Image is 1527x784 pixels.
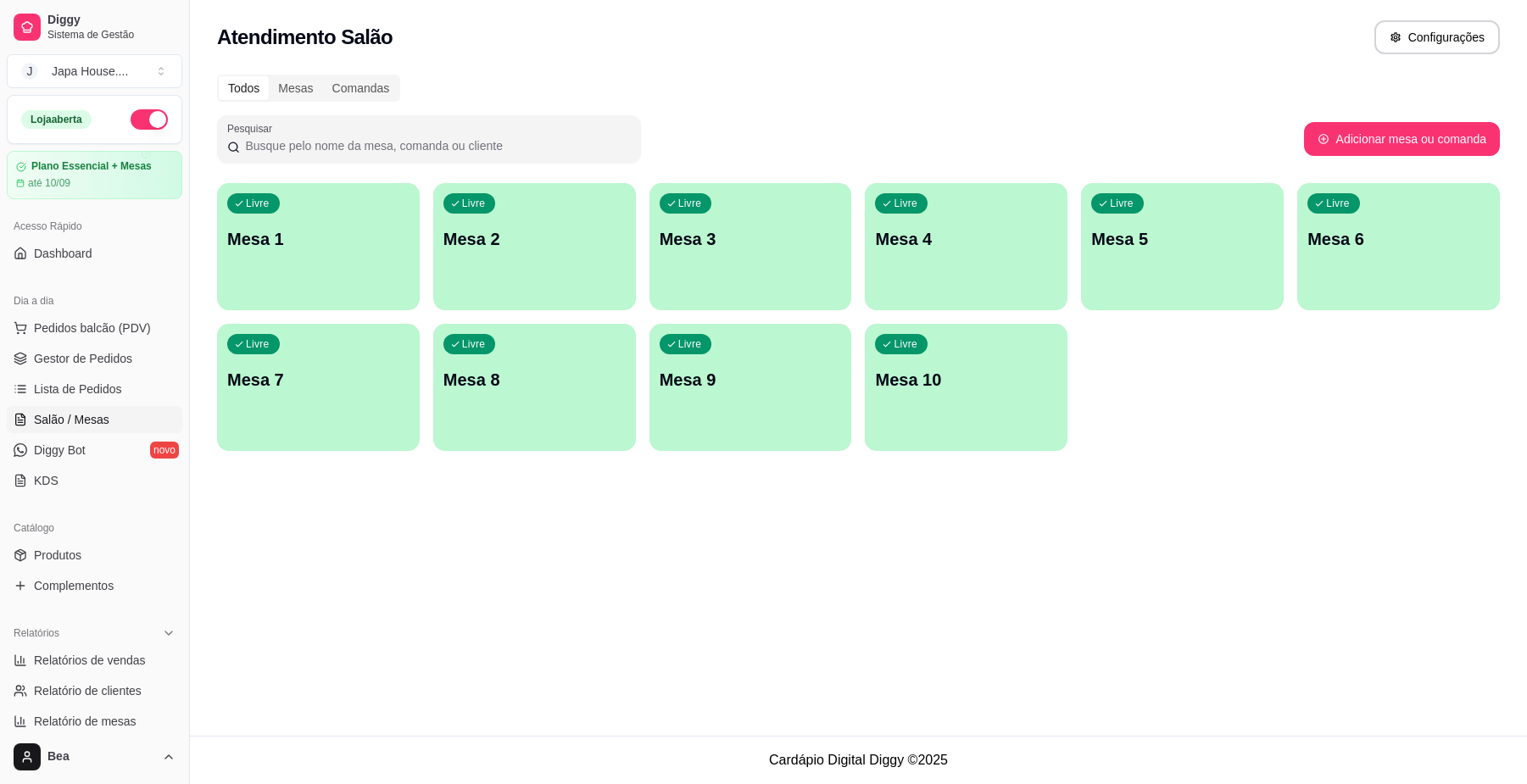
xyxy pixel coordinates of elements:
p: Mesa 4 [875,227,1057,251]
button: LivreMesa 5 [1081,183,1284,310]
p: Livre [462,197,486,210]
span: Lista de Pedidos [34,381,122,398]
a: Plano Essencial + Mesasaté 10/09 [7,151,182,199]
p: Livre [246,337,270,351]
p: Livre [678,337,702,351]
p: Livre [462,337,486,351]
a: DiggySistema de Gestão [7,7,182,47]
button: Pedidos balcão (PDV) [7,314,182,342]
button: Configurações [1374,20,1500,54]
span: Relatórios de vendas [34,652,146,669]
p: Mesa 6 [1307,227,1490,251]
button: LivreMesa 6 [1297,183,1500,310]
h2: Atendimento Salão [217,24,393,51]
p: Livre [246,197,270,210]
span: J [21,63,38,80]
div: Comandas [323,76,399,100]
p: Mesa 8 [443,368,626,392]
a: Dashboard [7,240,182,267]
div: Japa House. ... [52,63,128,80]
div: Catálogo [7,514,182,542]
button: Bea [7,737,182,777]
span: Salão / Mesas [34,411,109,428]
span: Diggy Bot [34,442,86,459]
span: KDS [34,472,59,489]
button: Adicionar mesa ou comanda [1304,122,1500,156]
a: Diggy Botnovo [7,436,182,464]
a: Relatórios de vendas [7,647,182,674]
article: Plano Essencial + Mesas [31,160,152,173]
button: LivreMesa 2 [433,183,636,310]
p: Livre [1110,197,1134,210]
article: até 10/09 [28,176,70,190]
a: Relatório de mesas [7,708,182,735]
a: Salão / Mesas [7,406,182,433]
p: Livre [894,337,917,351]
button: LivreMesa 8 [433,324,636,451]
p: Mesa 3 [660,227,842,251]
span: Bea [47,749,155,765]
div: Loja aberta [21,110,92,129]
p: Mesa 1 [227,227,410,251]
button: LivreMesa 10 [865,324,1067,451]
a: Gestor de Pedidos [7,345,182,372]
input: Pesquisar [240,137,631,154]
div: Acesso Rápido [7,213,182,240]
button: LivreMesa 3 [649,183,852,310]
p: Mesa 5 [1091,227,1273,251]
div: Mesas [269,76,322,100]
p: Mesa 9 [660,368,842,392]
span: Complementos [34,577,114,594]
a: Produtos [7,542,182,569]
p: Livre [894,197,917,210]
button: LivreMesa 1 [217,183,420,310]
button: LivreMesa 4 [865,183,1067,310]
span: Diggy [47,13,176,28]
a: Lista de Pedidos [7,375,182,403]
span: Dashboard [34,245,92,262]
footer: Cardápio Digital Diggy © 2025 [190,736,1527,784]
p: Mesa 2 [443,227,626,251]
button: Select a team [7,54,182,88]
a: Complementos [7,572,182,599]
a: Relatório de clientes [7,677,182,704]
label: Pesquisar [227,121,278,136]
a: KDS [7,467,182,494]
span: Gestor de Pedidos [34,350,132,367]
div: Todos [219,76,269,100]
span: Relatórios [14,626,59,640]
div: Dia a dia [7,287,182,314]
p: Mesa 10 [875,368,1057,392]
span: Pedidos balcão (PDV) [34,320,151,336]
span: Relatório de clientes [34,682,142,699]
p: Livre [678,197,702,210]
span: Produtos [34,547,81,564]
span: Sistema de Gestão [47,28,176,42]
span: Relatório de mesas [34,713,137,730]
button: Alterar Status [131,109,168,130]
p: Mesa 7 [227,368,410,392]
p: Livre [1326,197,1350,210]
button: LivreMesa 7 [217,324,420,451]
button: LivreMesa 9 [649,324,852,451]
